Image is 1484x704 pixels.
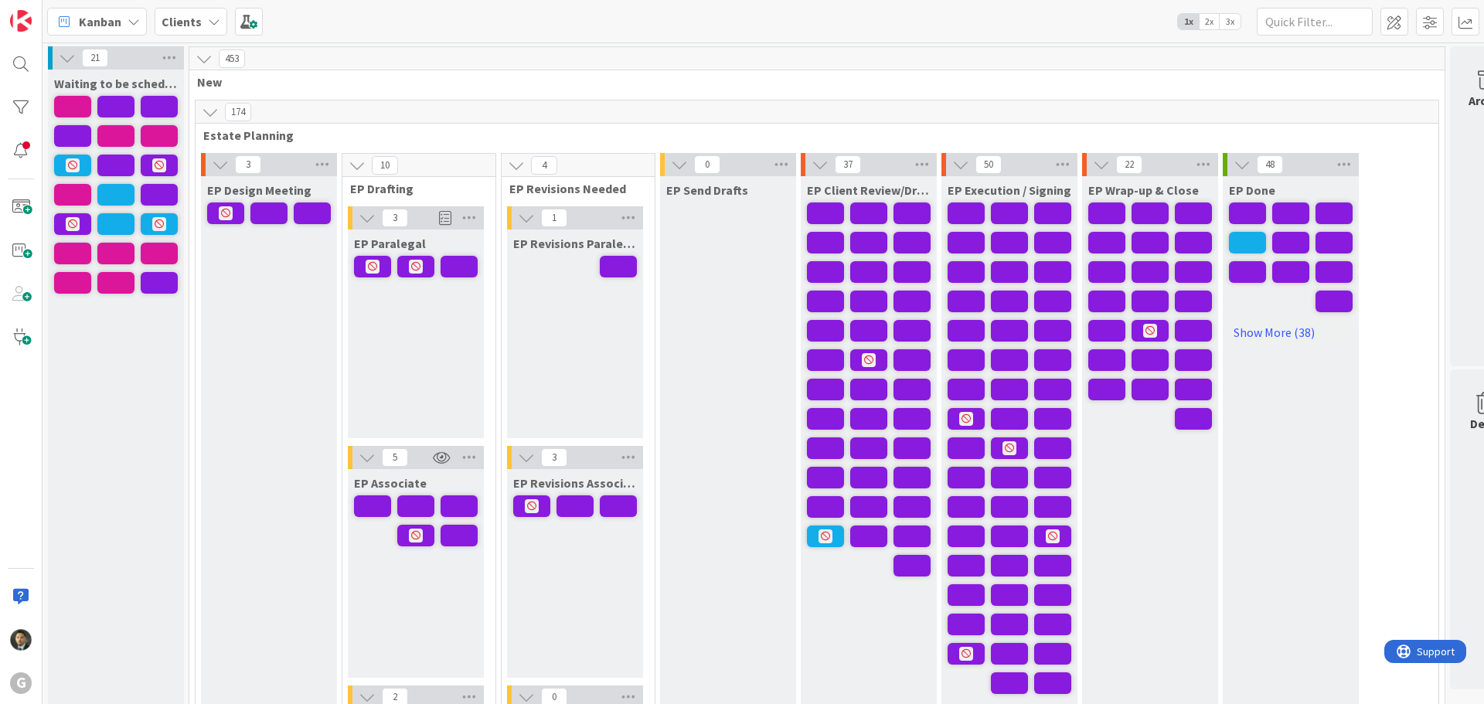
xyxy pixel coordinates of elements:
span: 3 [541,448,567,467]
span: 5 [382,448,408,467]
span: EP Execution / Signing [948,182,1071,198]
input: Quick Filter... [1257,8,1373,36]
span: EP Wrap-up & Close [1088,182,1199,198]
img: Visit kanbanzone.com [10,10,32,32]
span: 10 [372,156,398,175]
span: EP Design Meeting [207,182,311,198]
div: G [10,672,32,694]
span: 174 [225,103,251,121]
span: EP Drafting [350,181,476,196]
span: EP Paralegal [354,236,426,251]
b: Clients [162,14,202,29]
img: CG [10,629,32,651]
span: 0 [694,155,720,174]
span: Estate Planning [203,128,1419,143]
span: EP Revisions Needed [509,181,635,196]
a: Show More (38) [1229,320,1353,345]
span: 37 [835,155,861,174]
span: 48 [1257,155,1283,174]
span: EP Send Drafts [666,182,748,198]
span: EP Associate [354,475,427,491]
span: 3x [1220,14,1241,29]
span: Support [32,2,70,21]
span: 4 [531,156,557,175]
span: Waiting to be scheduled [54,76,178,91]
span: 453 [219,49,245,68]
span: EP Revisions Paralegal [513,236,637,251]
span: 2x [1199,14,1220,29]
span: EP Revisions Associate [513,475,637,491]
span: 3 [235,155,261,174]
span: 50 [975,155,1002,174]
span: 3 [382,209,408,227]
span: Kanban [79,12,121,31]
span: 22 [1116,155,1142,174]
span: 21 [82,49,108,67]
span: EP Done [1229,182,1275,198]
span: 1 [541,209,567,227]
span: New [197,74,1425,90]
span: 1x [1178,14,1199,29]
span: EP Client Review/Draft Review Meeting [807,182,931,198]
